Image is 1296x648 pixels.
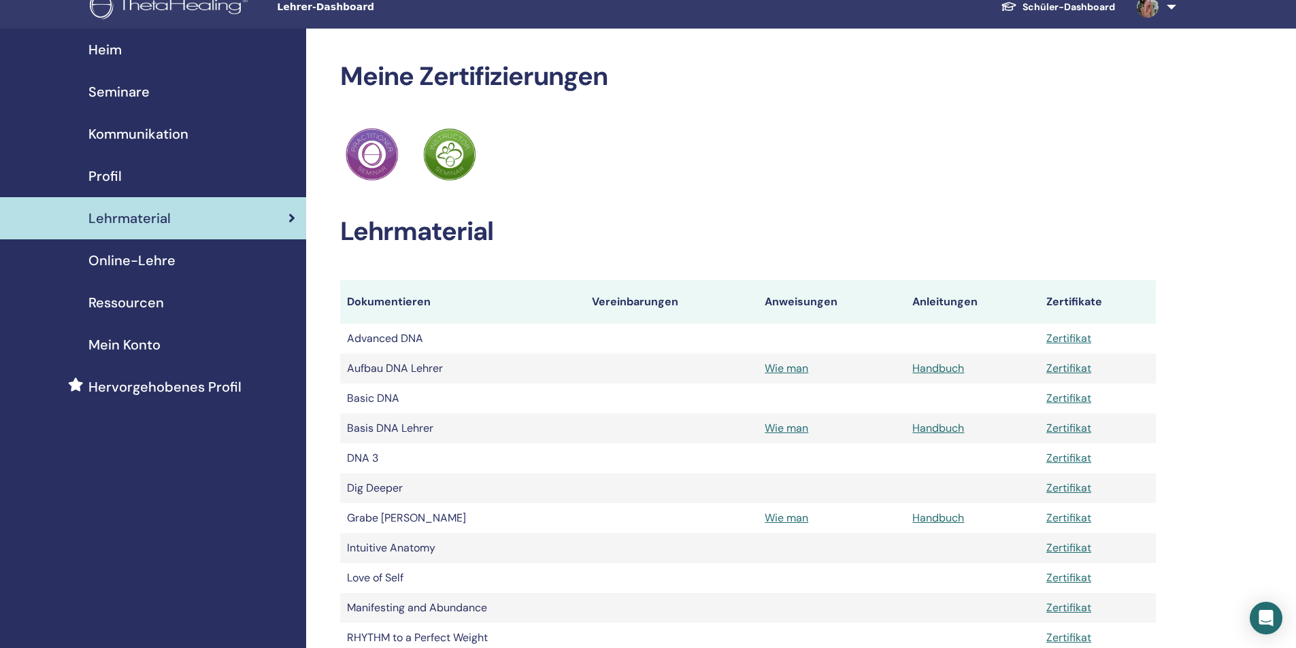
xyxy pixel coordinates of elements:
[1046,541,1091,555] a: Zertifikat
[340,383,585,413] td: Basic DNA
[1046,451,1091,465] a: Zertifikat
[340,216,1156,248] h2: Lehrmaterial
[765,361,808,375] a: Wie man
[340,473,585,503] td: Dig Deeper
[340,563,585,593] td: Love of Self
[340,593,585,623] td: Manifesting and Abundance
[912,511,964,525] a: Handbuch
[1046,630,1091,645] a: Zertifikat
[912,361,964,375] a: Handbuch
[905,280,1040,324] th: Anleitungen
[1040,280,1156,324] th: Zertifikate
[88,208,171,228] span: Lehrmaterial
[1001,1,1017,12] img: graduation-cap-white.svg
[1046,421,1091,435] a: Zertifikat
[340,354,585,383] td: Aufbau DNA Lehrer
[1046,361,1091,375] a: Zertifikat
[340,533,585,563] td: Intuitive Anatomy
[1046,600,1091,615] a: Zertifikat
[88,377,242,397] span: Hervorgehobenes Profil
[758,280,905,324] th: Anweisungen
[340,61,1156,92] h2: Meine Zertifizierungen
[1250,602,1282,634] div: Open Intercom Messenger
[340,413,585,443] td: Basis DNA Lehrer
[88,124,188,144] span: Kommunikation
[340,324,585,354] td: Advanced DNA
[1046,331,1091,345] a: Zertifikat
[585,280,758,324] th: Vereinbarungen
[765,511,808,525] a: Wie man
[423,128,476,181] img: Practitioner
[88,250,176,271] span: Online-Lehre
[1046,570,1091,585] a: Zertifikat
[88,166,122,186] span: Profil
[88,82,150,102] span: Seminare
[1046,511,1091,525] a: Zertifikat
[1046,391,1091,405] a: Zertifikat
[340,503,585,533] td: Grabe [PERSON_NAME]
[340,443,585,473] td: DNA 3
[1046,481,1091,495] a: Zertifikat
[346,128,399,181] img: Practitioner
[340,280,585,324] th: Dokumentieren
[88,335,161,355] span: Mein Konto
[88,39,122,60] span: Heim
[912,421,964,435] a: Handbuch
[88,292,164,313] span: Ressourcen
[765,421,808,435] a: Wie man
